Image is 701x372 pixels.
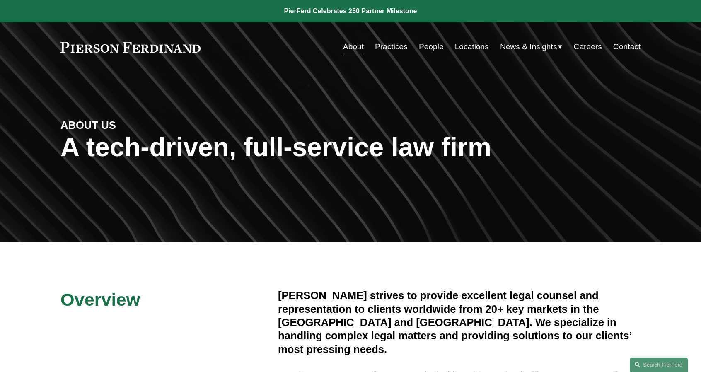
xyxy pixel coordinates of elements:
span: Overview [60,290,140,309]
a: Contact [613,39,641,55]
a: Locations [455,39,489,55]
span: News & Insights [500,40,557,54]
a: About [343,39,364,55]
a: Search this site [630,358,688,372]
h4: [PERSON_NAME] strives to provide excellent legal counsel and representation to clients worldwide ... [278,289,641,356]
a: Practices [375,39,408,55]
strong: ABOUT US [60,119,116,131]
a: Careers [574,39,602,55]
h1: A tech-driven, full-service law firm [60,132,641,162]
a: People [419,39,444,55]
a: folder dropdown [500,39,563,55]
